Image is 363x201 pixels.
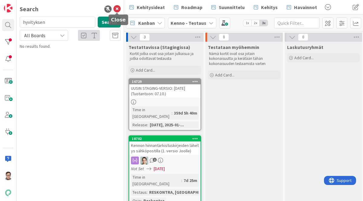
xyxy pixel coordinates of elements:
[261,4,278,11] span: Kehitys
[171,20,206,26] b: Kenno - Testaus
[24,32,45,38] span: All Boards
[129,157,201,164] div: TT
[20,5,38,14] div: Search
[243,20,251,26] span: 1x
[129,79,201,84] div: 16729
[274,18,319,28] input: Quick Filter...
[154,166,165,172] span: [DATE]
[251,20,260,26] span: 2x
[130,51,200,61] p: Kortit jotka ovat osa jotain julkaisua ja jotka odottavat testausta
[182,177,199,184] div: 7d 25m
[294,4,317,11] span: Havainnot
[181,177,182,184] span: :
[20,17,95,28] input: Search for title...
[219,4,245,11] span: Suunnittelu
[131,174,181,187] div: Time in [GEOGRAPHIC_DATA]
[148,189,217,196] div: RESKONTRA, [GEOGRAPHIC_DATA]
[209,51,279,66] p: Nämä kortit ovat osa jotain kokonaisuutta ja kerätään tähän kokonaisuuden testaamista varten
[4,189,12,197] img: avatar
[111,17,126,23] h5: Close
[131,166,144,171] i: Not Set
[131,122,147,128] div: Release
[129,136,201,141] div: 18702
[4,172,12,180] img: SM
[208,44,259,50] span: Testataan myöhemmin
[283,2,321,13] a: Havainnot
[172,110,199,116] div: 359d 5h 40m
[129,136,201,155] div: 18702Kennon hinnantarkistuskirjeiden lähetys sähköpostilla (1. versio Joolle)
[129,84,201,98] div: UUSIN STAGING-VERSIO: [DATE] (Tuotantoon: 07.10.)
[129,141,201,155] div: Kennon hinnantarkistuskirjeiden lähetys sähköpostilla (1. versio Joolle)
[153,158,157,162] span: 1
[4,4,12,12] img: Visit kanbanzone.com
[170,2,206,13] a: Roadmap
[294,55,314,60] span: Add Card...
[129,44,190,50] span: Testattavissa (Stagingissa)
[137,4,165,11] span: Kehitysideat
[215,72,234,78] span: Add Card...
[126,2,168,13] a: Kehitysideat
[219,34,229,41] span: 0
[260,20,268,26] span: 3x
[131,106,172,120] div: Time in [GEOGRAPHIC_DATA]
[298,34,308,41] span: 0
[136,67,155,73] span: Add Card...
[132,137,201,141] div: 18702
[148,122,185,128] div: [DATE], 2025-01-...
[250,2,281,13] a: Kehitys
[172,110,172,116] span: :
[20,43,121,50] div: No results found.
[139,34,150,41] span: 3
[131,189,147,196] div: Testaus
[132,79,201,84] div: 16729
[129,79,201,98] div: 16729UUSIN STAGING-VERSIO: [DATE] (Tuotantoon: 07.10.)
[147,122,148,128] span: :
[287,44,323,50] span: Laskutusryhmät
[208,2,248,13] a: Suunnittelu
[13,1,28,8] span: Support
[181,4,202,11] span: Roadmap
[98,17,121,28] button: Search
[138,19,155,27] span: Kanban
[140,157,148,164] img: TT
